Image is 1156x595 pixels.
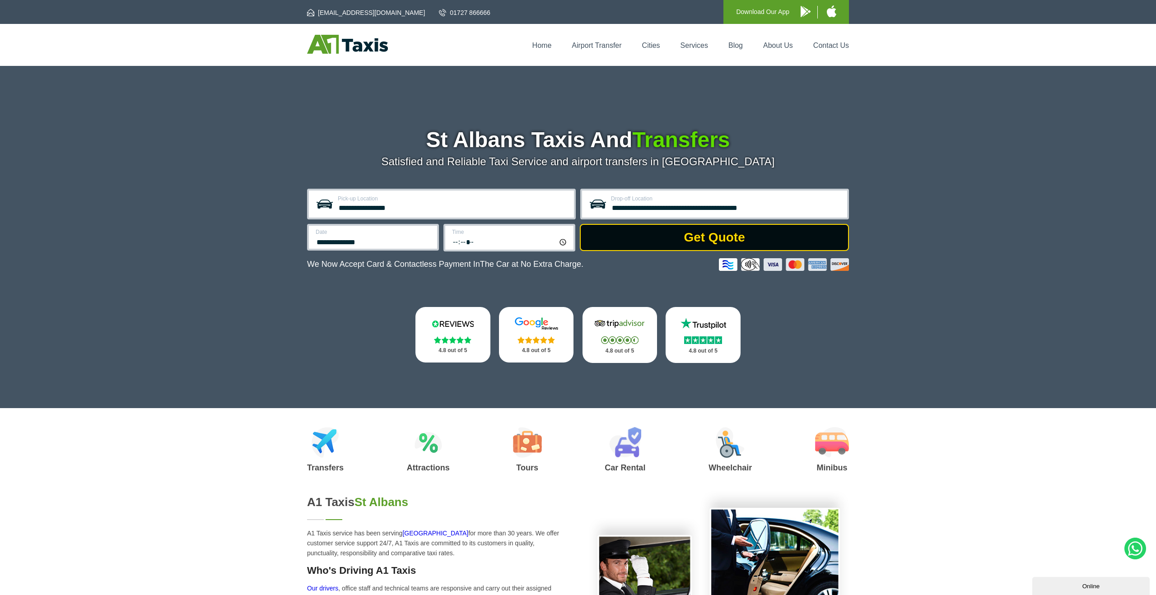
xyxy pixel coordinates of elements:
img: Google [509,317,564,330]
h3: Car Rental [605,464,645,472]
a: Our drivers [307,585,338,592]
img: Tripadvisor [592,317,647,330]
p: Satisfied and Reliable Taxi Service and airport transfers in [GEOGRAPHIC_DATA] [307,155,849,168]
img: Wheelchair [716,427,745,458]
a: [GEOGRAPHIC_DATA] [402,530,468,537]
img: Reviews.io [426,317,480,330]
label: Time [452,229,568,235]
label: Pick-up Location [338,196,569,201]
a: Airport Transfer [572,42,621,49]
img: Stars [517,336,555,344]
a: Cities [642,42,660,49]
img: Car Rental [609,427,641,458]
img: Stars [684,336,722,344]
a: Google Stars 4.8 out of 5 [499,307,574,363]
a: About Us [763,42,793,49]
img: Stars [434,336,471,344]
img: Minibus [815,427,849,458]
a: Tripadvisor Stars 4.8 out of 5 [583,307,657,363]
label: Drop-off Location [611,196,842,201]
img: Attractions [415,427,442,458]
img: Credit And Debit Cards [719,258,849,271]
h3: Minibus [815,464,849,472]
h3: Who's Driving A1 Taxis [307,565,567,576]
h3: Transfers [307,464,344,472]
h3: Tours [513,464,542,472]
a: Reviews.io Stars 4.8 out of 5 [415,307,490,363]
a: Trustpilot Stars 4.8 out of 5 [666,307,741,363]
span: The Car at No Extra Charge. [480,260,583,269]
iframe: chat widget [1032,575,1151,595]
img: A1 Taxis St Albans LTD [307,35,388,54]
a: [EMAIL_ADDRESS][DOMAIN_NAME] [307,8,425,17]
p: 4.8 out of 5 [676,345,731,357]
h3: Wheelchair [709,464,752,472]
h3: Attractions [407,464,450,472]
p: 4.8 out of 5 [509,345,564,356]
p: 4.8 out of 5 [592,345,648,357]
img: Trustpilot [676,317,730,330]
span: Transfers [632,128,730,152]
img: A1 Taxis Android App [801,6,811,17]
a: 01727 866666 [439,8,490,17]
span: St Albans [354,495,408,509]
p: 4.8 out of 5 [425,345,480,356]
p: We Now Accept Card & Contactless Payment In [307,260,583,269]
a: Contact Us [813,42,849,49]
h2: A1 Taxis [307,495,567,509]
h1: St Albans Taxis And [307,129,849,151]
a: Services [681,42,708,49]
img: Tours [513,427,542,458]
a: Home [532,42,552,49]
p: A1 Taxis service has been serving for more than 30 years. We offer customer service support 24/7,... [307,528,567,558]
button: Get Quote [580,224,849,251]
p: Download Our App [736,6,789,18]
img: A1 Taxis iPhone App [827,5,836,17]
img: Stars [601,336,639,344]
a: Blog [728,42,743,49]
label: Date [316,229,432,235]
img: Airport Transfers [312,427,339,458]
